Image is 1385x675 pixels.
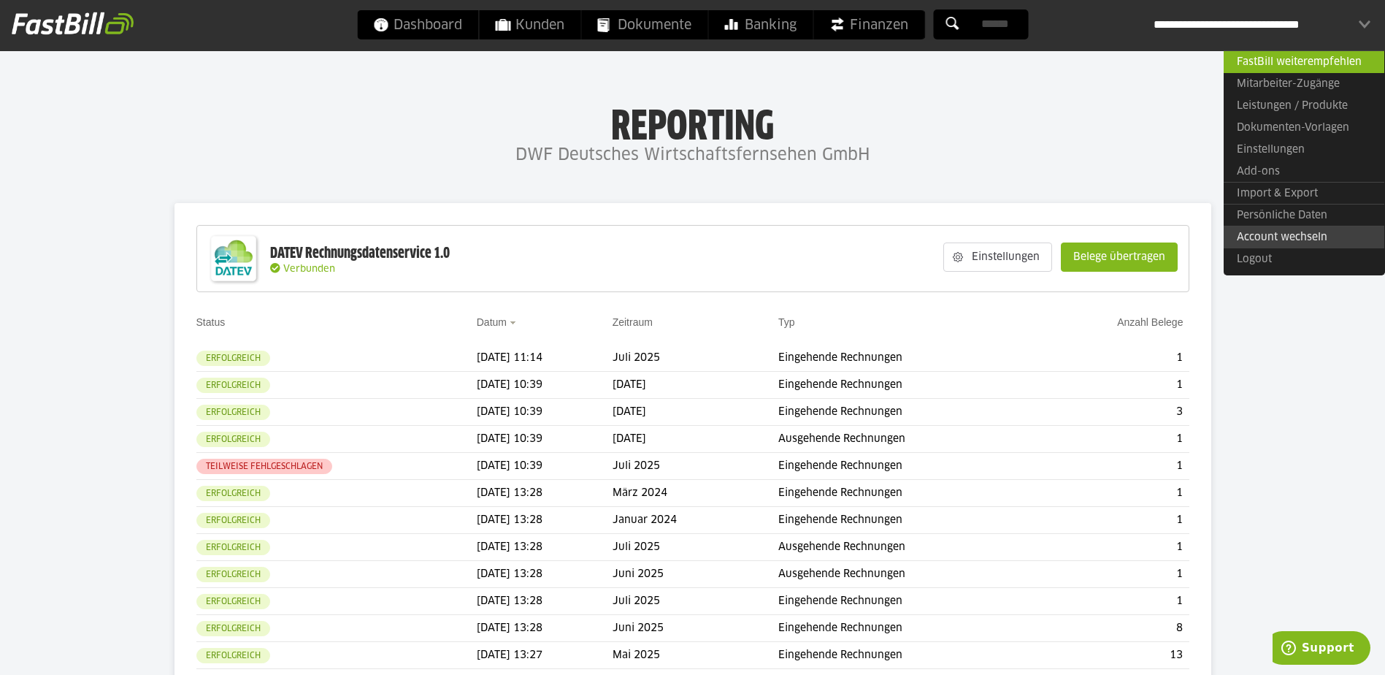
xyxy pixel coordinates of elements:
a: Zeitraum [613,316,653,328]
td: [DATE] [613,426,778,453]
sl-badge: Erfolgreich [196,621,270,636]
a: Typ [778,316,795,328]
td: Eingehende Rechnungen [778,372,1040,399]
span: Finanzen [829,10,908,39]
td: 1 [1040,561,1189,588]
td: Ausgehende Rechnungen [778,426,1040,453]
td: Mai 2025 [613,642,778,669]
td: Juli 2025 [613,345,778,372]
td: Juni 2025 [613,561,778,588]
td: [DATE] 10:39 [477,372,613,399]
sl-badge: Erfolgreich [196,648,270,663]
td: Ausgehende Rechnungen [778,561,1040,588]
td: 3 [1040,399,1189,426]
td: [DATE] 10:39 [477,399,613,426]
img: DATEV-Datenservice Logo [204,229,263,288]
a: Add-ons [1224,161,1384,183]
a: Datum [477,316,507,328]
td: 1 [1040,534,1189,561]
span: Dashboard [373,10,462,39]
a: Dokumenten-Vorlagen [1224,117,1384,139]
td: 1 [1040,453,1189,480]
td: Eingehende Rechnungen [778,399,1040,426]
a: Finanzen [813,10,924,39]
sl-badge: Teilweise fehlgeschlagen [196,459,332,474]
a: Dashboard [357,10,478,39]
a: Persönliche Daten [1224,204,1384,226]
td: [DATE] 13:28 [477,561,613,588]
a: Dokumente [581,10,707,39]
td: [DATE] 13:28 [477,507,613,534]
span: Banking [724,10,797,39]
span: Dokumente [597,10,691,39]
div: DATEV Rechnungsdatenservice 1.0 [270,244,450,263]
h1: Reporting [146,103,1239,141]
td: Eingehende Rechnungen [778,345,1040,372]
a: Account wechseln [1224,226,1384,248]
td: [DATE] [613,372,778,399]
td: Juni 2025 [613,615,778,642]
sl-badge: Erfolgreich [196,540,270,555]
td: [DATE] 13:27 [477,642,613,669]
td: Eingehende Rechnungen [778,615,1040,642]
iframe: Öffnet ein Widget, in dem Sie weitere Informationen finden [1273,631,1370,668]
img: fastbill_logo_white.png [12,12,134,35]
td: Januar 2024 [613,507,778,534]
a: FastBill weiterempfehlen [1224,50,1384,73]
a: Anzahl Belege [1117,316,1183,328]
td: März 2024 [613,480,778,507]
sl-badge: Erfolgreich [196,486,270,501]
sl-badge: Erfolgreich [196,351,270,366]
sl-button: Einstellungen [943,243,1052,272]
sl-badge: Erfolgreich [196,378,270,393]
td: 1 [1040,345,1189,372]
td: 8 [1040,615,1189,642]
img: sort_desc.gif [510,321,519,324]
td: Juli 2025 [613,453,778,480]
sl-badge: Erfolgreich [196,405,270,420]
td: Eingehende Rechnungen [778,642,1040,669]
a: Logout [1224,248,1384,270]
span: Verbunden [283,264,335,274]
sl-button: Belege übertragen [1061,243,1178,272]
a: Status [196,316,226,328]
td: [DATE] 10:39 [477,426,613,453]
a: Mitarbeiter-Zugänge [1224,73,1384,95]
sl-badge: Erfolgreich [196,432,270,447]
td: 13 [1040,642,1189,669]
td: [DATE] 13:28 [477,534,613,561]
td: [DATE] 13:28 [477,480,613,507]
td: [DATE] 10:39 [477,453,613,480]
td: 1 [1040,480,1189,507]
td: Juli 2025 [613,534,778,561]
a: Banking [708,10,813,39]
td: 1 [1040,507,1189,534]
td: Eingehende Rechnungen [778,453,1040,480]
td: [DATE] 13:28 [477,588,613,615]
td: [DATE] 13:28 [477,615,613,642]
td: Eingehende Rechnungen [778,507,1040,534]
a: Leistungen / Produkte [1224,95,1384,117]
a: Import & Export [1224,182,1384,205]
td: [DATE] [613,399,778,426]
td: 1 [1040,426,1189,453]
td: Ausgehende Rechnungen [778,534,1040,561]
td: [DATE] 11:14 [477,345,613,372]
td: 1 [1040,588,1189,615]
sl-badge: Erfolgreich [196,567,270,582]
td: Juli 2025 [613,588,778,615]
a: Kunden [479,10,580,39]
sl-badge: Erfolgreich [196,513,270,528]
span: Kunden [495,10,564,39]
sl-badge: Erfolgreich [196,594,270,609]
td: Eingehende Rechnungen [778,588,1040,615]
td: 1 [1040,372,1189,399]
a: Einstellungen [1224,139,1384,161]
td: Eingehende Rechnungen [778,480,1040,507]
